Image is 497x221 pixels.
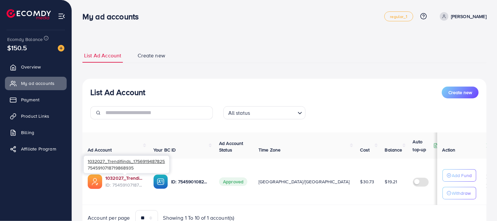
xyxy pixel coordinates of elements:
[21,146,56,152] span: Affiliate Program
[259,178,350,185] span: [GEOGRAPHIC_DATA]/[GEOGRAPHIC_DATA]
[21,129,34,136] span: Billing
[5,60,67,73] a: Overview
[21,64,41,70] span: Overview
[437,12,486,21] a: [PERSON_NAME]
[413,138,432,153] p: Auto top-up
[84,52,121,59] span: List Ad Account
[360,178,374,185] span: $30.73
[7,9,51,19] img: logo
[259,147,281,153] span: Time Zone
[138,52,165,59] span: Create new
[451,12,486,20] p: [PERSON_NAME]
[442,147,456,153] span: Action
[90,88,145,97] h3: List Ad Account
[469,191,492,216] iframe: Chat
[153,174,168,189] img: ic-ba-acc.ded83a64.svg
[105,182,143,188] span: ID: 7545910718719868935
[58,12,65,20] img: menu
[442,187,476,199] button: Withdraw
[223,106,305,119] div: Search for option
[442,87,479,98] button: Create new
[448,89,472,96] span: Create new
[452,189,471,197] p: Withdraw
[84,156,169,173] div: 7545910718719868935
[385,178,397,185] span: $19.21
[219,177,247,186] span: Approved
[5,110,67,123] a: Product Links
[227,108,252,118] span: All status
[5,142,67,155] a: Affiliate Program
[21,80,55,87] span: My ad accounts
[442,169,476,182] button: Add Fund
[171,178,209,186] p: ID: 7545901082208206855
[252,107,295,118] input: Search for option
[82,12,144,21] h3: My ad accounts
[5,126,67,139] a: Billing
[7,43,27,52] span: $150.5
[385,147,402,153] span: Balance
[153,147,176,153] span: Your BC ID
[5,93,67,106] a: Payment
[452,171,472,179] p: Add Fund
[7,36,43,43] span: Ecomdy Balance
[21,96,39,103] span: Payment
[21,113,49,119] span: Product Links
[88,158,165,164] span: 1032027_Trendifiinds_1756919487825
[384,11,413,21] a: regular_1
[88,174,102,189] img: ic-ads-acc.e4c84228.svg
[360,147,370,153] span: Cost
[105,175,143,181] a: 1032027_Trendifiinds_1756919487825
[5,77,67,90] a: My ad accounts
[219,140,243,153] span: Ad Account Status
[390,14,407,19] span: regular_1
[58,45,64,51] img: image
[88,147,112,153] span: Ad Account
